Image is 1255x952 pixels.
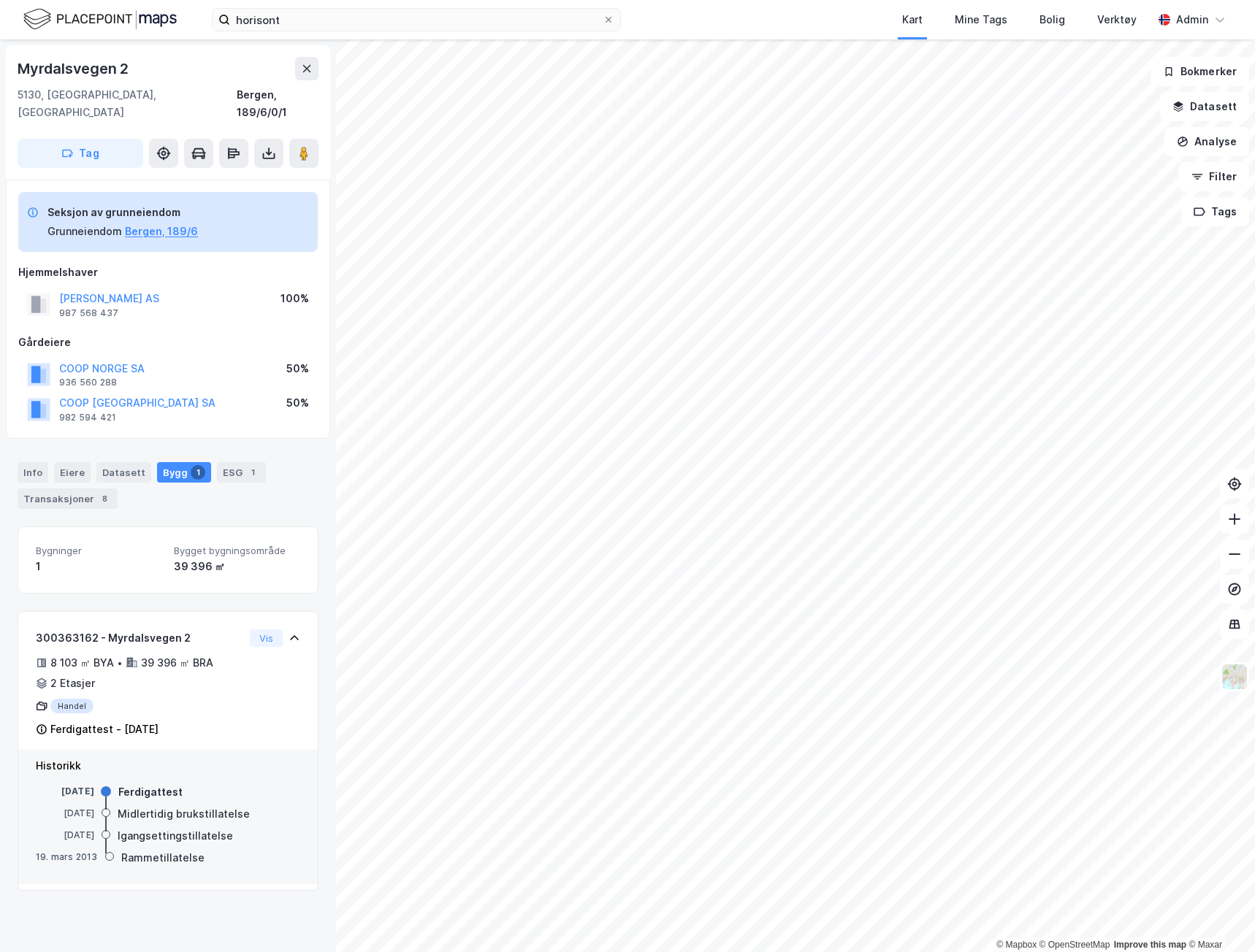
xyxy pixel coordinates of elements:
div: Mine Tags [955,11,1007,28]
div: 39 396 ㎡ BRA [141,654,213,672]
button: Bokmerker [1151,57,1249,86]
button: Datasett [1160,92,1249,121]
div: 987 568 437 [59,307,118,319]
a: Improve this map [1114,940,1186,950]
button: Bergen, 189/6 [125,223,198,240]
div: Bygg [157,462,211,483]
div: 50% [286,394,309,412]
div: Ferdigattest - [DATE] [50,721,159,738]
div: Igangsettingstillatelse [118,827,233,845]
div: 936 560 288 [59,377,117,388]
div: Seksjon av grunneiendom [47,204,198,221]
div: Transaksjoner [18,488,118,509]
iframe: Chat Widget [1182,882,1255,952]
a: OpenStreetMap [1040,940,1110,950]
div: 100% [281,290,309,307]
div: Hjemmelshaver [18,264,318,281]
input: Søk på adresse, matrikkel, gårdeiere, leietakere eller personer [230,9,603,31]
div: Kart [902,11,923,28]
div: Eiere [54,462,91,483]
button: Vis [250,629,283,647]
div: [DATE] [36,785,94,798]
div: Midlertidig brukstillatelse [118,805,250,823]
div: • [117,657,123,669]
button: Filter [1179,162,1249,191]
div: Gårdeiere [18,334,318,351]
span: Bygninger [36,545,162,557]
div: Verktøy [1097,11,1137,28]
div: Bergen, 189/6/0/1 [237,86,318,121]
div: ESG [217,462,266,483]
button: Analyse [1164,127,1249,156]
div: 982 594 421 [59,412,116,423]
div: Admin [1176,11,1208,28]
div: 1 [36,558,162,575]
img: logo.f888ab2527a4732fd821a326f86c7f29.svg [23,7,177,32]
div: 2 Etasjer [50,675,95,692]
div: [DATE] [36,829,94,842]
div: Ferdigattest [118,783,183,801]
div: Bolig [1040,11,1065,28]
a: Mapbox [996,940,1037,950]
span: Bygget bygningsområde [174,545,300,557]
div: 1 [245,465,260,480]
div: Grunneiendom [47,223,122,240]
div: Kontrollprogram for chat [1182,882,1255,952]
button: Tag [18,139,143,168]
button: Tags [1181,197,1249,226]
div: 1 [191,465,205,480]
div: Datasett [96,462,151,483]
div: 19. mars 2013 [36,851,98,864]
div: 8 103 ㎡ BYA [50,654,114,672]
div: Info [18,462,48,483]
div: 5130, [GEOGRAPHIC_DATA], [GEOGRAPHIC_DATA] [18,86,237,121]
div: Myrdalsvegen 2 [18,57,131,80]
div: 50% [286,360,309,377]
div: Historikk [36,757,300,775]
div: 8 [97,491,112,506]
div: Rammetillatelse [121,849,205,867]
div: [DATE] [36,807,94,820]
img: Z [1221,663,1248,691]
div: 300363162 - Myrdalsvegen 2 [36,629,244,647]
div: 39 396 ㎡ [174,558,300,575]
